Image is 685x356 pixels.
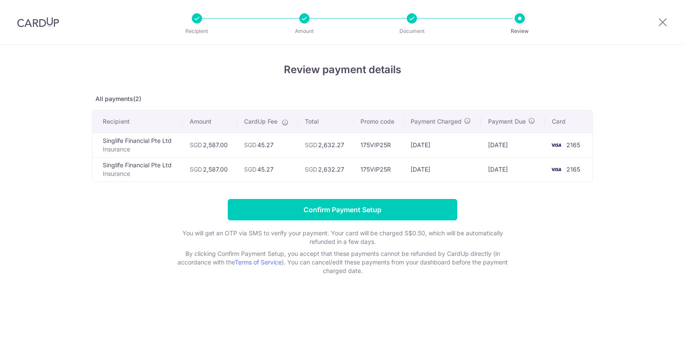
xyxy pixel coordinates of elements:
[171,249,514,275] p: By clicking Confirm Payment Setup, you accept that these payments cannot be refunded by CardUp di...
[298,157,354,181] td: 2,632.27
[298,133,354,157] td: 2,632.27
[92,95,593,103] p: All payments(2)
[481,133,545,157] td: [DATE]
[103,169,176,178] p: Insurance
[566,141,580,148] span: 2165
[165,27,229,36] p: Recipient
[92,133,183,157] td: Singlife Financial Pte Ltd
[298,110,354,133] th: Total
[183,133,237,157] td: 2,587.00
[305,166,317,173] span: SGD
[92,157,183,181] td: Singlife Financial Pte Ltd
[404,133,481,157] td: [DATE]
[273,27,336,36] p: Amount
[545,110,593,133] th: Card
[103,145,176,154] p: Insurance
[183,157,237,181] td: 2,587.00
[481,157,545,181] td: [DATE]
[237,157,298,181] td: 45.27
[237,133,298,157] td: 45.27
[380,27,444,36] p: Document
[354,110,403,133] th: Promo code
[488,117,526,126] span: Payment Due
[305,141,317,148] span: SGD
[244,166,256,173] span: SGD
[566,166,580,173] span: 2165
[411,117,462,126] span: Payment Charged
[548,164,565,175] img: <span class="translation_missing" title="translation missing: en.account_steps.new_confirm_form.b...
[17,17,59,27] img: CardUp
[235,258,282,266] a: Terms of Service
[190,141,202,148] span: SGD
[92,110,183,133] th: Recipient
[548,140,565,150] img: <span class="translation_missing" title="translation missing: en.account_steps.new_confirm_form.b...
[244,117,277,126] span: CardUp Fee
[190,166,202,173] span: SGD
[354,157,403,181] td: 175VIP25R
[488,27,551,36] p: Review
[244,141,256,148] span: SGD
[92,62,593,77] h4: Review payment details
[228,199,457,220] input: Confirm Payment Setup
[171,229,514,246] p: You will get an OTP via SMS to verify your payment. Your card will be charged S$0.50, which will ...
[404,157,481,181] td: [DATE]
[183,110,237,133] th: Amount
[354,133,403,157] td: 175VIP25R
